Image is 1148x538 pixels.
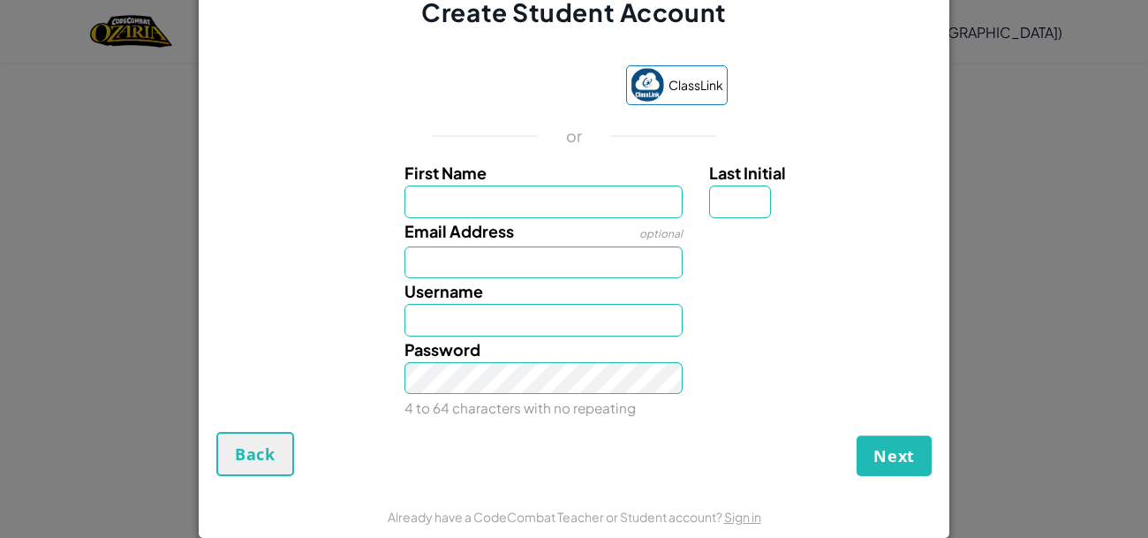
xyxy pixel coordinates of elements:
span: First Name [404,163,487,183]
a: Sign in [724,509,761,525]
span: Already have a CodeCombat Teacher or Student account? [388,509,724,525]
span: Username [404,281,483,301]
iframe: Sign in with Google Button [412,67,617,106]
button: Back [216,432,294,476]
span: Email Address [404,221,514,241]
span: Password [404,339,480,360]
p: or [566,125,583,147]
small: 4 to 64 characters with no repeating [404,399,636,416]
span: ClassLink [668,72,723,98]
span: optional [639,227,683,240]
span: Back [235,443,276,465]
span: Next [873,445,915,466]
span: Last Initial [709,163,786,183]
button: Next [857,436,932,476]
img: classlink-logo-small.png [631,68,664,102]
